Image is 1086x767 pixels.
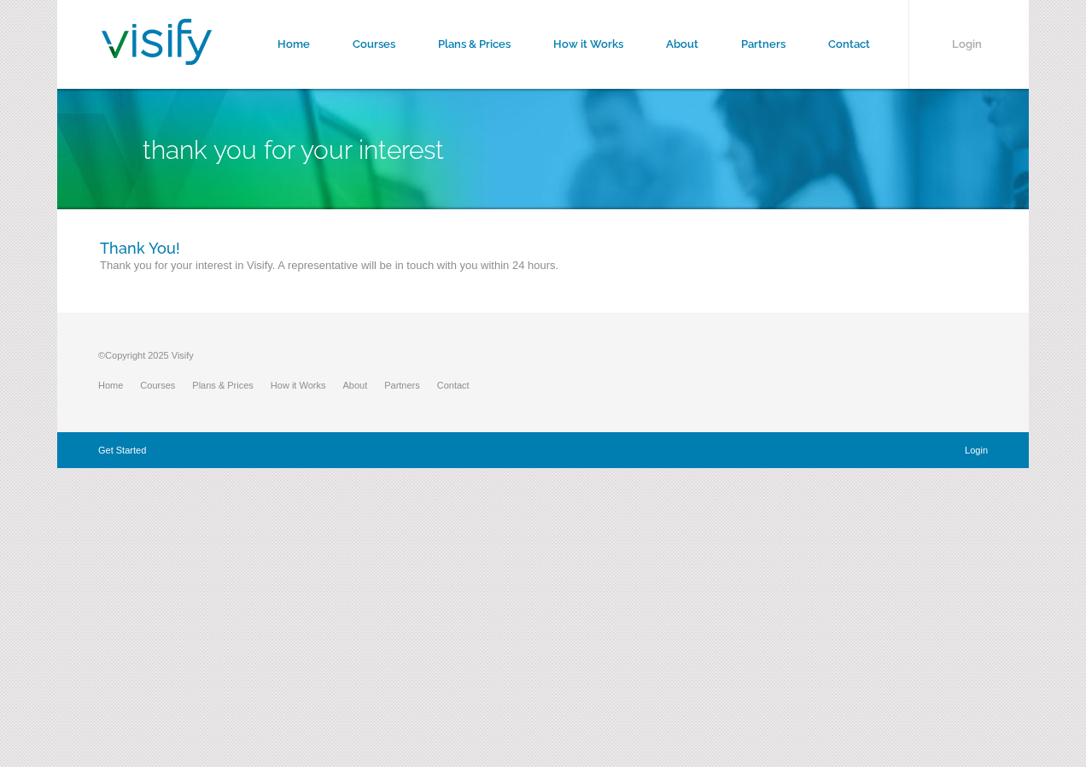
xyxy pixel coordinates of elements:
[437,380,487,390] a: Contact
[100,239,986,257] h3: Thank You!
[965,445,988,455] a: Login
[105,350,194,360] span: Copyright 2025 Visify
[143,135,444,165] span: Thank You For Your Interest
[384,380,437,390] a: Partners
[102,45,212,70] a: Visify Training
[98,445,146,455] a: Get Started
[342,380,384,390] a: About
[192,380,271,390] a: Plans & Prices
[100,257,986,283] p: Thank you for your interest in Visify. A representative will be in touch with you within 24 hours.
[98,380,140,390] a: Home
[102,19,212,65] img: Visify Training
[98,347,487,372] p: ©
[271,380,343,390] a: How it Works
[140,380,192,390] a: Courses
